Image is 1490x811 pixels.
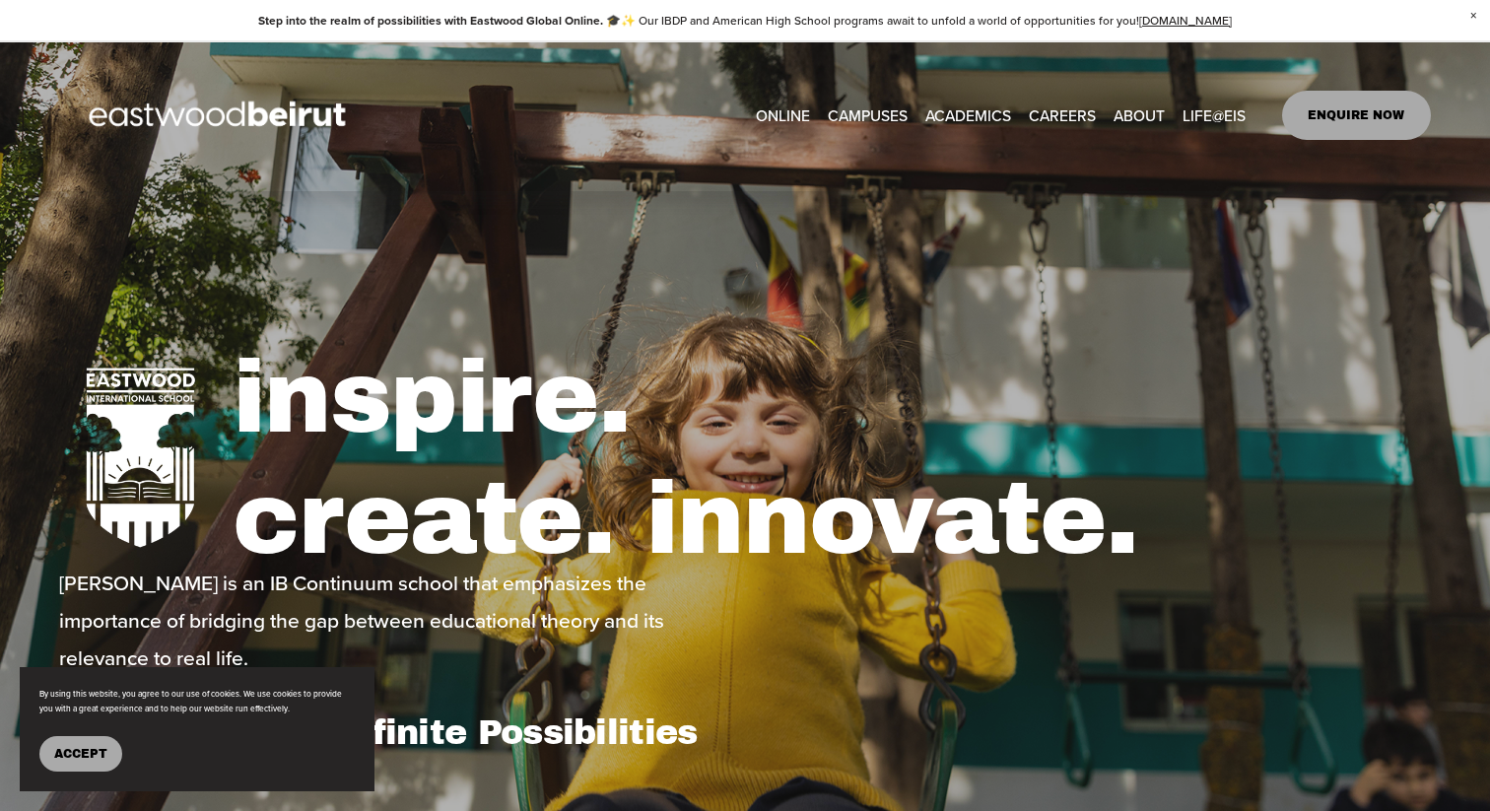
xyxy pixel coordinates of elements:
[59,65,380,166] img: EastwoodIS Global Site
[1114,101,1165,131] a: folder dropdown
[1029,101,1096,131] a: CAREERS
[828,101,908,129] span: CAMPUSES
[756,101,810,131] a: ONLINE
[39,687,355,716] p: By using this website, you agree to our use of cookies. We use cookies to provide you with a grea...
[54,747,107,761] span: Accept
[925,101,1011,131] a: folder dropdown
[925,101,1011,129] span: ACADEMICS
[233,338,1431,581] h1: inspire. create. innovate.
[59,565,739,677] p: [PERSON_NAME] is an IB Continuum school that emphasizes the importance of bridging the gap betwee...
[1139,12,1232,29] a: [DOMAIN_NAME]
[1183,101,1246,131] a: folder dropdown
[20,667,374,791] section: Cookie banner
[39,736,122,772] button: Accept
[1183,101,1246,129] span: LIFE@EIS
[59,711,739,753] h1: One IB School, Infinite Possibilities
[1282,91,1431,140] a: ENQUIRE NOW
[828,101,908,131] a: folder dropdown
[1114,101,1165,129] span: ABOUT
